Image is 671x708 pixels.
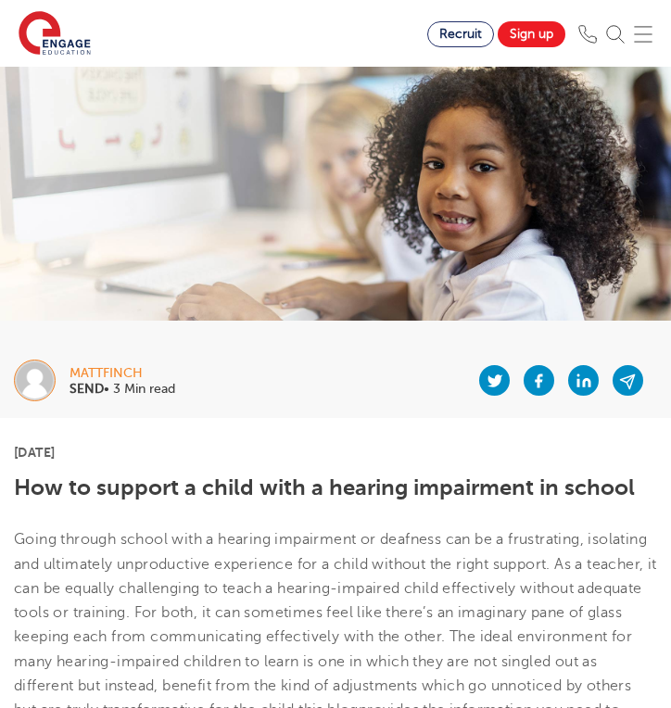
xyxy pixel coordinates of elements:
[14,446,657,459] p: [DATE]
[19,11,91,57] img: Engage Education
[70,382,104,396] b: SEND
[14,475,657,499] h1: How to support a child with a hearing impairment in school
[70,367,175,380] div: mattfinch
[14,531,657,645] span: Going through school with a hearing impairment or deafness can be a frustrating, isolating and ul...
[439,27,482,41] span: Recruit
[70,383,175,396] p: • 3 Min read
[498,21,565,47] a: Sign up
[606,25,625,44] img: Search
[427,21,494,47] a: Recruit
[578,25,597,44] img: Phone
[634,25,652,44] img: Mobile Menu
